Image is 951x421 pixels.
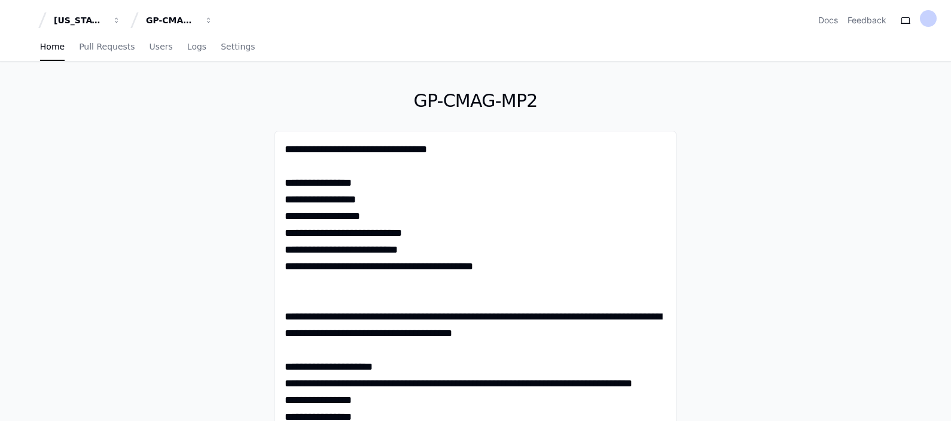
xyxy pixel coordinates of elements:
[79,43,135,50] span: Pull Requests
[40,43,65,50] span: Home
[49,10,126,31] button: [US_STATE] Pacific
[79,33,135,61] a: Pull Requests
[818,14,838,26] a: Docs
[40,33,65,61] a: Home
[54,14,105,26] div: [US_STATE] Pacific
[187,43,206,50] span: Logs
[150,33,173,61] a: Users
[848,14,886,26] button: Feedback
[146,14,197,26] div: GP-CMAG-MP2
[141,10,218,31] button: GP-CMAG-MP2
[150,43,173,50] span: Users
[187,33,206,61] a: Logs
[221,33,255,61] a: Settings
[275,90,676,112] h1: GP-CMAG-MP2
[221,43,255,50] span: Settings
